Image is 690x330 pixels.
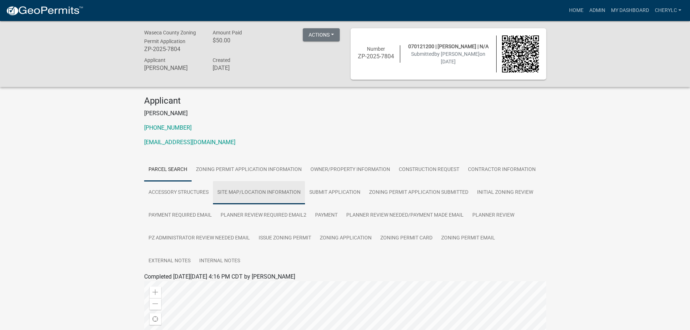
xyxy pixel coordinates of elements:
span: Created [213,57,230,63]
a: Planner Review Needed/Payment Made Email [342,204,468,227]
span: Amount Paid [213,30,242,35]
a: External Notes [144,250,195,273]
a: Internal Notes [195,250,244,273]
div: Zoom in [150,287,161,298]
img: QR code [502,35,539,72]
a: [PHONE_NUMBER] [144,124,192,131]
a: Parcel search [144,158,192,181]
a: Zoning Permit Card [376,227,437,250]
div: Zoom out [150,298,161,310]
a: Submit Application [305,181,365,204]
span: Waseca County Zoning Permit Application [144,30,196,44]
p: [PERSON_NAME] [144,109,546,118]
a: Admin [586,4,608,17]
a: Planner Review [468,204,519,227]
a: Construction Request [394,158,464,181]
h6: [PERSON_NAME] [144,64,202,71]
a: Contractor Information [464,158,540,181]
a: Zoning Permit Email [437,227,499,250]
a: Zoning Permit Application Information [192,158,306,181]
a: My Dashboard [608,4,652,17]
span: Completed [DATE][DATE] 4:16 PM CDT by [PERSON_NAME] [144,273,295,280]
h6: ZP-2025-7804 [358,53,395,60]
a: [EMAIL_ADDRESS][DOMAIN_NAME] [144,139,235,146]
span: by [PERSON_NAME] [434,51,480,57]
a: PZ Administrator Review Needed Email [144,227,254,250]
a: Zoning Application [315,227,376,250]
a: Issue Zoning Permit [254,227,315,250]
span: Applicant [144,57,166,63]
a: Payment Required Email [144,204,216,227]
span: 070121200 | [PERSON_NAME] | N/A [408,43,489,49]
a: Home [566,4,586,17]
h6: ZP-2025-7804 [144,46,202,53]
button: Actions [303,28,340,41]
h6: [DATE] [213,64,271,71]
a: Accessory Structures [144,181,213,204]
h4: Applicant [144,96,546,106]
div: Find my location [150,313,161,325]
span: Submitted on [DATE] [411,51,485,64]
a: Payment [311,204,342,227]
a: Owner/Property Information [306,158,394,181]
a: Initial Zoning Review [473,181,538,204]
a: Site Map/Location Information [213,181,305,204]
a: Cherylc [652,4,684,17]
a: Planner Review Required Email2 [216,204,311,227]
span: Number [367,46,385,52]
a: Zoning Permit Application Submitted [365,181,473,204]
h6: $50.00 [213,37,271,44]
